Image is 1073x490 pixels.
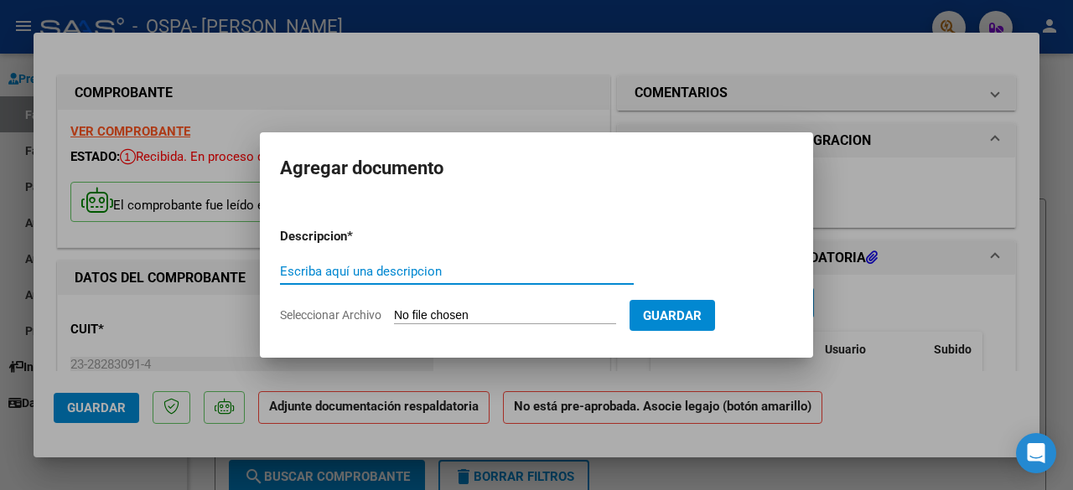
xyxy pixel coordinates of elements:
[280,308,381,322] span: Seleccionar Archivo
[1016,433,1056,473] div: Open Intercom Messenger
[280,152,793,184] h2: Agregar documento
[630,300,715,331] button: Guardar
[643,308,702,323] span: Guardar
[280,227,434,246] p: Descripcion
